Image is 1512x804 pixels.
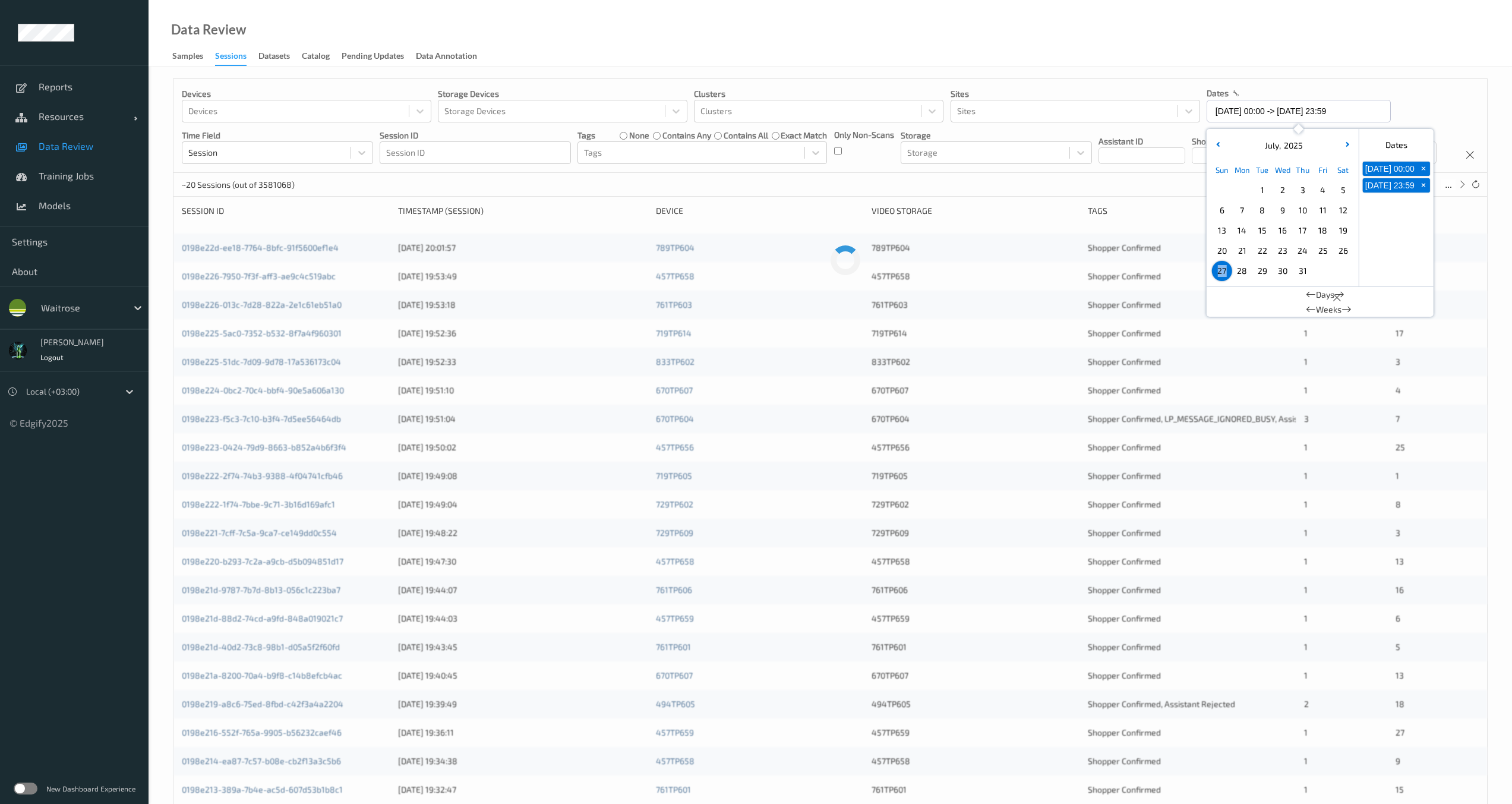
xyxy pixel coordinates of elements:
[662,130,711,141] label: contains any
[182,556,343,566] a: 0198e220-b293-7c2a-a9cb-d5b094851d17
[1207,87,1229,99] p: dates
[1417,163,1429,175] span: +
[656,242,695,253] a: 789TP604
[1396,328,1403,338] span: 17
[1304,756,1308,766] span: 1
[1088,756,1161,766] span: Shopper Confirmed
[1232,241,1252,261] div: Choose Monday July 21 of 2025
[1088,613,1161,623] span: Shopper Confirmed
[1313,180,1333,200] div: Choose Friday July 04 of 2025
[1396,613,1400,623] span: 6
[1212,261,1232,281] div: Choose Sunday July 27 of 2025
[694,88,943,100] p: Clusters
[302,48,342,65] a: Catalog
[171,24,246,36] div: Data Review
[398,755,648,767] div: [DATE] 19:34:38
[302,50,330,65] div: Catalog
[398,356,648,368] div: [DATE] 19:52:33
[1313,160,1333,180] div: Fri
[872,556,1079,567] div: 457TP658
[1214,242,1230,259] span: 20
[1088,528,1161,538] span: Shopper Confirmed
[1254,222,1271,239] span: 15
[1234,242,1251,259] span: 21
[1293,180,1313,200] div: Choose Thursday July 03 of 2025
[1274,263,1291,279] span: 30
[398,527,648,539] div: [DATE] 19:48:22
[872,205,1079,217] div: Video Storage
[1252,180,1273,200] div: Choose Tuesday July 01 of 2025
[1304,528,1308,538] span: 1
[1273,261,1293,281] div: Choose Wednesday July 30 of 2025
[398,299,648,311] div: [DATE] 19:53:18
[1252,160,1273,180] div: Tue
[1396,385,1401,395] span: 4
[629,130,649,141] label: none
[182,205,390,217] div: Session ID
[1396,642,1400,652] span: 5
[1088,242,1161,253] span: Shopper Confirmed
[1313,220,1333,241] div: Choose Friday July 18 of 2025
[872,727,1079,739] div: 457TP659
[1315,222,1331,239] span: 18
[398,499,648,510] div: [DATE] 19:49:04
[182,727,342,737] a: 0198e216-552f-765a-9905-b56232caef46
[380,130,571,141] p: Session ID
[656,670,693,680] a: 670TP607
[1088,499,1161,509] span: Shopper Confirmed
[872,327,1079,339] div: 719TP614
[1304,727,1308,737] span: 1
[1441,179,1456,190] button: ...
[1363,178,1417,193] button: [DATE] 23:59
[1192,135,1279,147] p: Shopper ID
[1396,205,1479,217] div: Samples
[1214,202,1230,219] span: 6
[398,784,648,796] div: [DATE] 19:32:47
[1254,182,1271,198] span: 1
[398,641,648,653] div: [DATE] 19:43:45
[398,584,648,596] div: [DATE] 19:44:07
[1304,328,1308,338] span: 1
[656,642,691,652] a: 761TP601
[1313,261,1333,281] div: Choose Friday August 01 of 2025
[656,442,694,452] a: 457TP656
[872,698,1079,710] div: 494TP605
[182,784,343,794] a: 0198e213-389a-7b4e-ac5d-607d53b1b8c1
[656,357,695,367] a: 833TP602
[781,130,827,141] label: exact match
[872,641,1079,653] div: 761TP601
[1293,261,1313,281] div: Choose Thursday July 31 of 2025
[872,584,1079,596] div: 761TP606
[1232,200,1252,220] div: Choose Monday July 07 of 2025
[1212,220,1232,241] div: Choose Sunday July 13 of 2025
[1396,727,1404,737] span: 27
[656,699,695,709] a: 494TP605
[1295,222,1311,239] span: 17
[872,299,1079,311] div: 761TP603
[1214,263,1230,279] span: 27
[182,414,341,424] a: 0198e223-f5c3-7c10-b3f4-7d5ee56464db
[1252,200,1273,220] div: Choose Tuesday July 08 of 2025
[182,471,343,481] a: 0198e222-2f74-74b3-9388-4f04741cfb46
[438,88,687,100] p: Storage Devices
[1417,162,1430,176] button: +
[1099,135,1185,147] p: Assistant ID
[1315,182,1331,198] span: 4
[656,784,691,794] a: 761TP601
[656,756,695,766] a: 457TP658
[1274,222,1291,239] span: 16
[1304,699,1309,709] span: 2
[215,48,258,66] a: Sessions
[724,130,768,141] label: contains all
[1333,220,1353,241] div: Choose Saturday July 19 of 2025
[1396,699,1404,709] span: 18
[1232,180,1252,200] div: Choose Monday June 30 of 2025
[1273,180,1293,200] div: Choose Wednesday July 02 of 2025
[182,699,343,709] a: 0198e219-a8c6-75ed-8fbd-c42f3a4a2204
[182,130,373,141] p: Time Field
[656,727,694,737] a: 457TP659
[182,670,342,680] a: 0198e21a-8200-70a4-b9f8-c14b8efcb4ac
[1252,261,1273,281] div: Choose Tuesday July 29 of 2025
[1295,242,1311,259] span: 24
[872,270,1079,282] div: 457TP658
